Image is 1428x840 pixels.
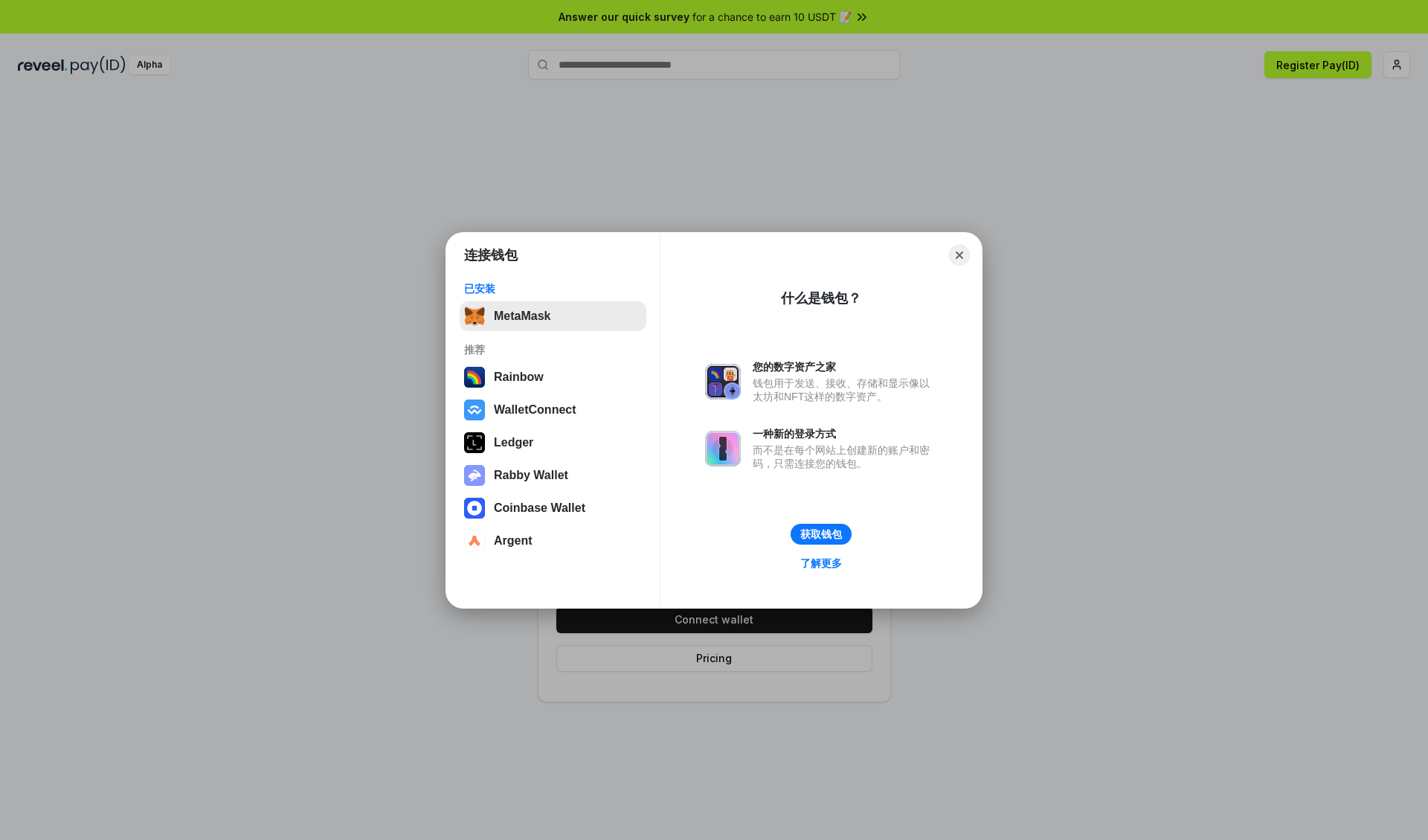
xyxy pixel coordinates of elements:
[464,432,485,453] img: svg+xml,%3Csvg%20xmlns%3D%22http%3A%2F%2Fwww.w3.org%2F2000%2Fsvg%22%20width%3D%2228%22%20height%3...
[494,310,550,323] div: MetaMask
[464,246,518,264] h1: 连接钱包
[460,428,646,458] button: Ledger
[705,364,741,400] img: svg+xml,%3Csvg%20xmlns%3D%22http%3A%2F%2Fwww.w3.org%2F2000%2Fsvg%22%20fill%3D%22none%22%20viewBox...
[464,367,485,388] img: svg+xml,%3Csvg%20width%3D%22120%22%20height%3D%22120%22%20viewBox%3D%220%200%20120%20120%22%20fil...
[464,498,485,519] img: svg+xml,%3Csvg%20width%3D%2228%22%20height%3D%2228%22%20viewBox%3D%220%200%2028%2028%22%20fill%3D...
[460,461,646,490] button: Rabby Wallet
[464,306,485,327] img: svg+xml,%3Csvg%20fill%3D%22none%22%20height%3D%2233%22%20viewBox%3D%220%200%2035%2033%22%20width%...
[800,528,842,541] div: 获取钱包
[460,493,646,523] button: Coinbase Wallet
[949,245,970,266] button: Close
[460,395,646,425] button: WalletConnect
[464,465,485,486] img: svg+xml,%3Csvg%20xmlns%3D%22http%3A%2F%2Fwww.w3.org%2F2000%2Fsvg%22%20fill%3D%22none%22%20viewBox...
[753,443,937,470] div: 而不是在每个网站上创建新的账户和密码，只需连接您的钱包。
[460,526,646,556] button: Argent
[791,554,851,573] a: 了解更多
[464,282,642,295] div: 已安装
[464,343,642,356] div: 推荐
[753,360,937,373] div: 您的数字资产之家
[464,400,485,420] img: svg+xml,%3Csvg%20width%3D%2228%22%20height%3D%2228%22%20viewBox%3D%220%200%2028%2028%22%20fill%3D...
[464,530,485,551] img: svg+xml,%3Csvg%20width%3D%2228%22%20height%3D%2228%22%20viewBox%3D%220%200%2028%2028%22%20fill%3D...
[791,524,852,545] button: 获取钱包
[494,501,585,515] div: Coinbase Wallet
[494,469,568,482] div: Rabby Wallet
[705,431,741,467] img: svg+xml,%3Csvg%20xmlns%3D%22http%3A%2F%2Fwww.w3.org%2F2000%2Fsvg%22%20fill%3D%22none%22%20viewBox...
[494,534,533,548] div: Argent
[781,289,861,307] div: 什么是钱包？
[753,427,937,440] div: 一种新的登录方式
[460,362,646,392] button: Rainbow
[753,376,937,403] div: 钱包用于发送、接收、存储和显示像以太坊和NFT这样的数字资产。
[800,557,842,570] div: 了解更多
[494,436,533,449] div: Ledger
[494,371,544,384] div: Rainbow
[460,301,646,331] button: MetaMask
[494,403,576,417] div: WalletConnect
